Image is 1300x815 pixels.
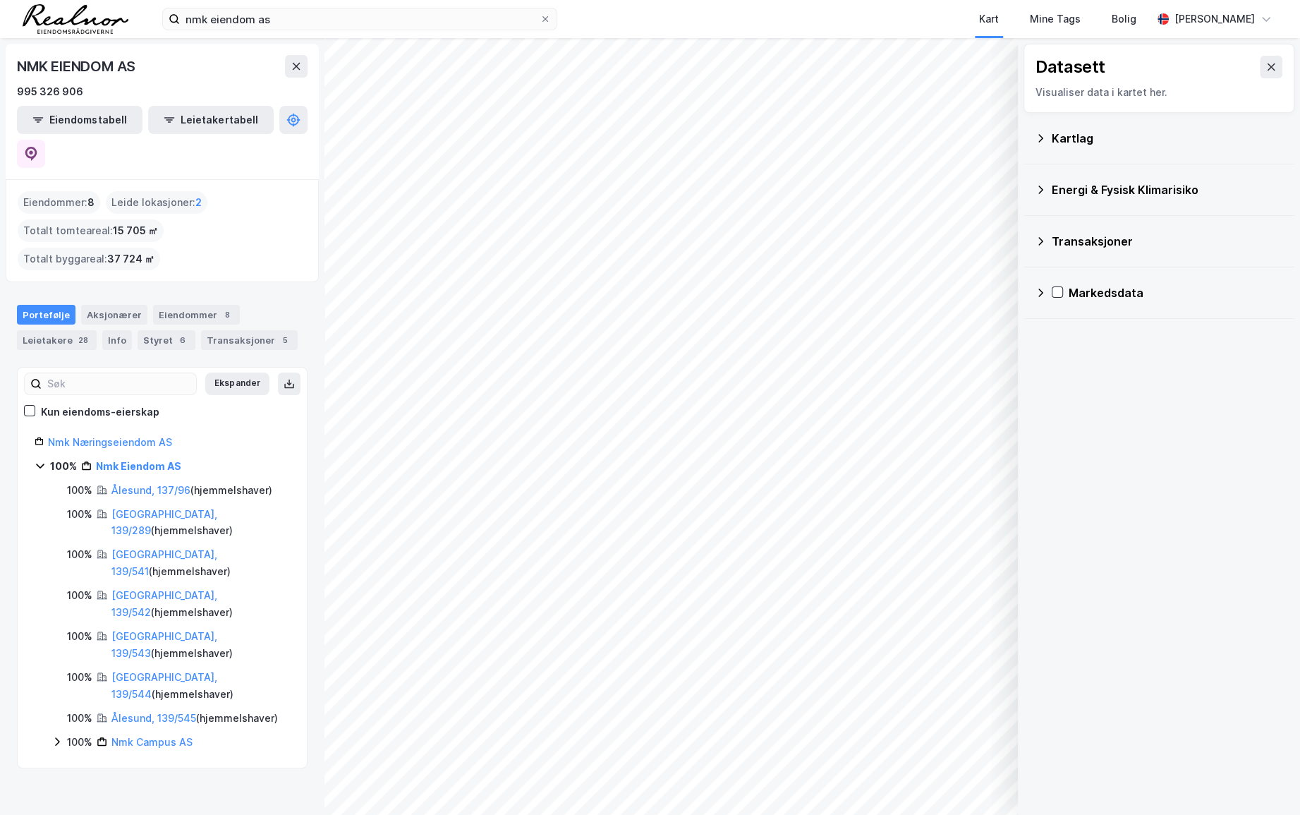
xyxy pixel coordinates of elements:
div: ( hjemmelshaver ) [111,669,290,703]
div: ( hjemmelshaver ) [111,506,290,540]
input: Søk [42,373,196,394]
div: Markedsdata [1069,284,1283,301]
a: Nmk Eiendom AS [96,460,181,472]
div: Aksjonærer [81,305,147,325]
div: ( hjemmelshaver ) [111,546,290,580]
button: Eiendomstabell [17,106,142,134]
div: Kartlag [1052,130,1283,147]
div: Energi & Fysisk Klimarisiko [1052,181,1283,198]
span: 37 724 ㎡ [107,250,154,267]
div: Datasett [1035,56,1105,78]
div: [PERSON_NAME] [1174,11,1255,28]
div: 100% [67,628,92,645]
div: 28 [75,333,91,347]
a: Nmk Campus AS [111,736,193,748]
div: Bolig [1112,11,1136,28]
div: Mine Tags [1030,11,1081,28]
div: 100% [67,482,92,499]
div: Info [102,330,132,350]
img: realnor-logo.934646d98de889bb5806.png [23,4,128,34]
input: Søk på adresse, matrikkel, gårdeiere, leietakere eller personer [180,8,540,30]
a: Nmk Næringseiendom AS [48,436,172,448]
a: Ålesund, 137/96 [111,484,190,496]
div: 100% [67,546,92,563]
button: Ekspander [205,373,269,395]
div: Kontrollprogram for chat [1229,747,1300,815]
div: 100% [67,710,92,727]
a: [GEOGRAPHIC_DATA], 139/544 [111,671,217,700]
div: 100% [67,587,92,604]
span: 2 [195,194,202,211]
div: 100% [50,458,77,475]
div: 5 [278,333,292,347]
div: NMK EIENDOM AS [17,55,138,78]
a: [GEOGRAPHIC_DATA], 139/542 [111,589,217,618]
div: Kart [979,11,999,28]
div: ( hjemmelshaver ) [111,587,290,621]
div: 6 [176,333,190,347]
div: Leietakere [17,330,97,350]
a: Ålesund, 139/545 [111,712,196,724]
div: ( hjemmelshaver ) [111,482,272,499]
div: Leide lokasjoner : [106,191,207,214]
div: Eiendommer : [18,191,100,214]
div: Kun eiendoms-eierskap [41,404,159,421]
a: [GEOGRAPHIC_DATA], 139/289 [111,508,217,537]
div: Styret [138,330,195,350]
a: [GEOGRAPHIC_DATA], 139/543 [111,630,217,659]
div: ( hjemmelshaver ) [111,710,278,727]
iframe: Chat Widget [1229,747,1300,815]
button: Leietakertabell [148,106,274,134]
div: Transaksjoner [201,330,298,350]
div: Transaksjoner [1052,233,1283,250]
div: ( hjemmelshaver ) [111,628,290,662]
span: 15 705 ㎡ [113,222,158,239]
div: 995 326 906 [17,83,83,100]
div: 100% [67,669,92,686]
div: Totalt tomteareal : [18,219,164,242]
div: Totalt byggareal : [18,248,160,270]
div: Eiendommer [153,305,240,325]
div: 100% [67,506,92,523]
div: Portefølje [17,305,75,325]
div: 100% [67,734,92,751]
div: 8 [220,308,234,322]
a: [GEOGRAPHIC_DATA], 139/541 [111,548,217,577]
div: Visualiser data i kartet her. [1035,84,1282,101]
span: 8 [87,194,95,211]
